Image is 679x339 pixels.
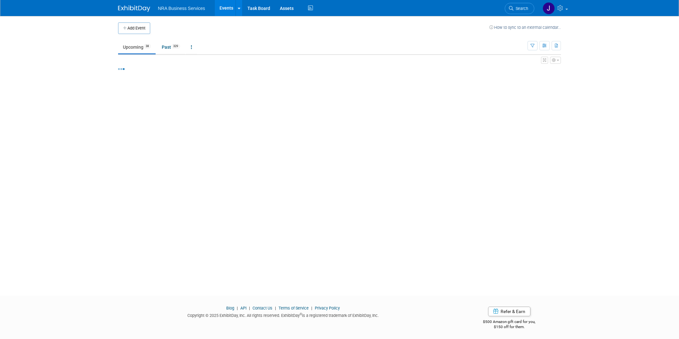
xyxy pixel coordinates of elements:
[505,3,534,14] a: Search
[279,306,309,310] a: Terms of Service
[144,44,151,49] span: 38
[300,312,302,316] sup: ®
[118,68,125,70] img: loading...
[513,6,528,11] span: Search
[458,315,561,330] div: $500 Amazon gift card for you,
[158,6,205,11] span: NRA Business Services
[118,41,156,53] a: Upcoming38
[240,306,246,310] a: API
[235,306,239,310] span: |
[489,25,561,30] a: How to sync to an external calendar...
[273,306,278,310] span: |
[253,306,272,310] a: Contact Us
[247,306,252,310] span: |
[171,44,180,49] span: 329
[543,2,555,14] img: Jennifer Bonilla
[118,22,150,34] button: Add Event
[157,41,185,53] a: Past329
[488,307,530,316] a: Refer & Earn
[458,324,561,330] div: $150 off for them.
[310,306,314,310] span: |
[118,311,448,318] div: Copyright © 2025 ExhibitDay, Inc. All rights reserved. ExhibitDay is a registered trademark of Ex...
[118,5,150,12] img: ExhibitDay
[315,306,340,310] a: Privacy Policy
[226,306,234,310] a: Blog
